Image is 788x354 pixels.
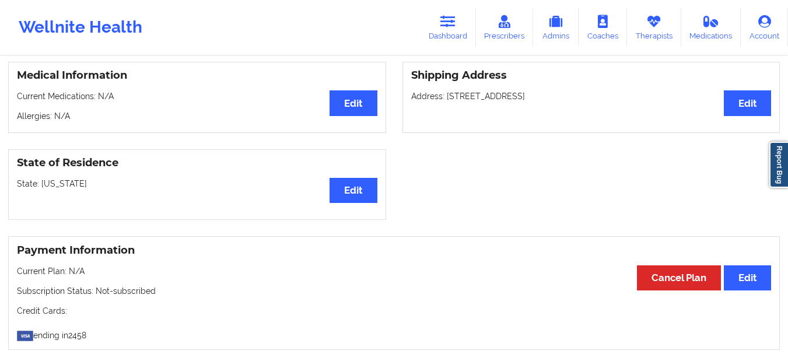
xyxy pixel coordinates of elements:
[17,265,771,277] p: Current Plan: N/A
[420,8,476,47] a: Dashboard
[330,178,377,203] button: Edit
[724,90,771,115] button: Edit
[533,8,579,47] a: Admins
[769,142,788,188] a: Report Bug
[579,8,627,47] a: Coaches
[627,8,681,47] a: Therapists
[476,8,534,47] a: Prescribers
[724,265,771,290] button: Edit
[17,305,771,317] p: Credit Cards:
[17,90,377,102] p: Current Medications: N/A
[17,178,377,190] p: State: [US_STATE]
[17,156,377,170] h3: State of Residence
[741,8,788,47] a: Account
[17,325,771,341] p: ending in 2458
[330,90,377,115] button: Edit
[411,90,772,102] p: Address: [STREET_ADDRESS]
[17,244,771,257] h3: Payment Information
[637,265,721,290] button: Cancel Plan
[17,110,377,122] p: Allergies: N/A
[681,8,741,47] a: Medications
[17,285,771,297] p: Subscription Status: Not-subscribed
[17,69,377,82] h3: Medical Information
[411,69,772,82] h3: Shipping Address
